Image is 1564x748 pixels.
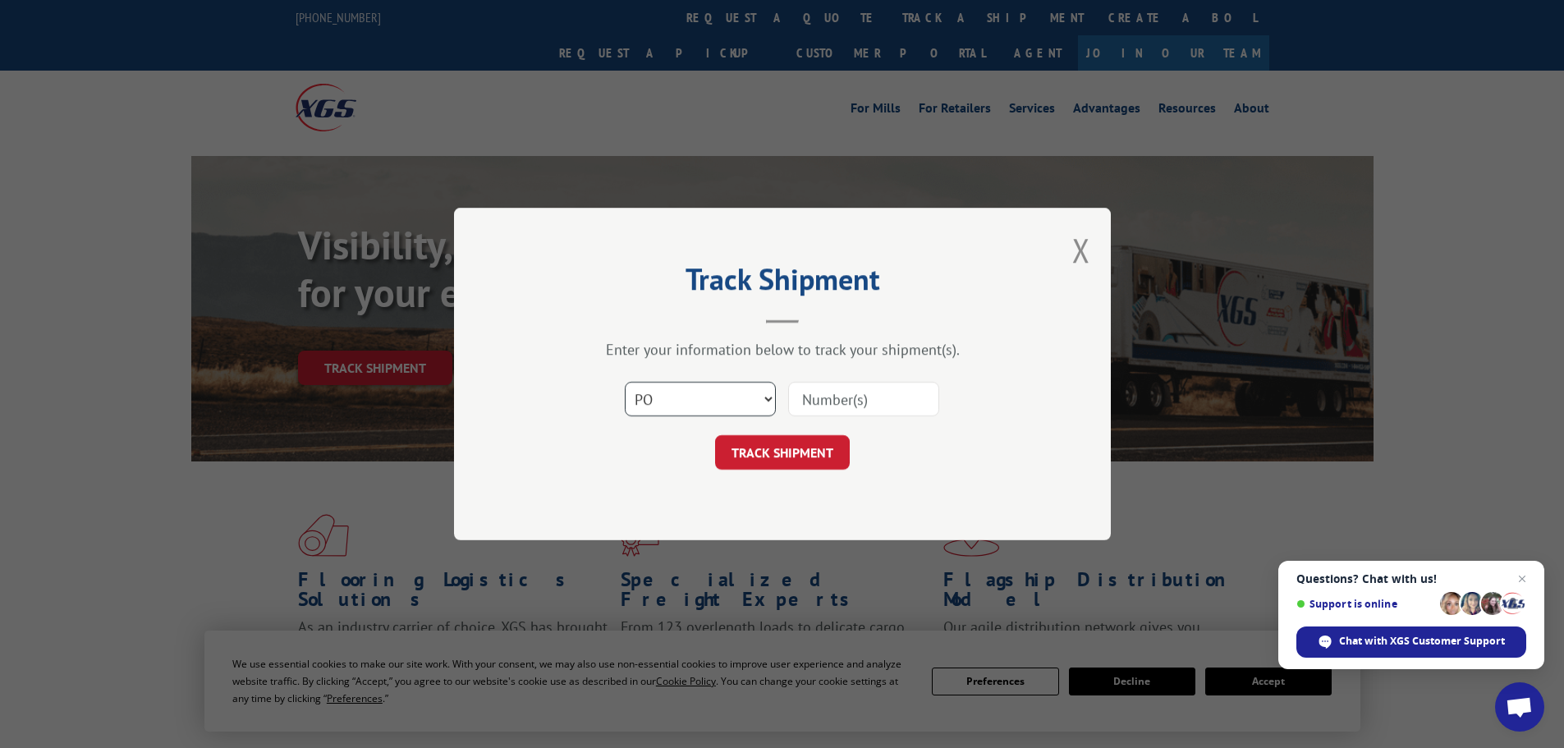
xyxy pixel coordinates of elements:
[788,382,939,416] input: Number(s)
[536,268,1029,299] h2: Track Shipment
[1296,572,1526,585] span: Questions? Chat with us!
[1495,682,1544,732] a: Open chat
[1339,634,1505,649] span: Chat with XGS Customer Support
[715,435,850,470] button: TRACK SHIPMENT
[1072,228,1090,272] button: Close modal
[536,340,1029,359] div: Enter your information below to track your shipment(s).
[1296,598,1434,610] span: Support is online
[1296,626,1526,658] span: Chat with XGS Customer Support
